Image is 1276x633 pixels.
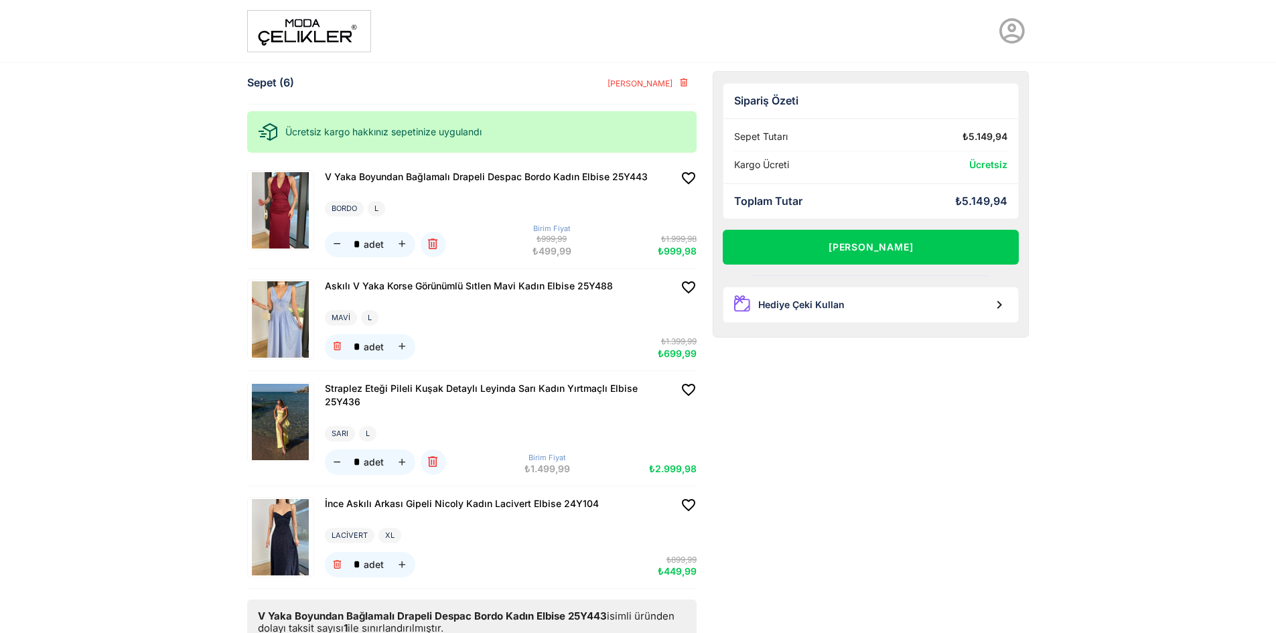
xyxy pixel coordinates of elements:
[963,131,1007,143] div: ₺5.149,94
[249,384,312,460] img: Straplez Eteği Pileli Kuşak Detaylı Leyinda Sarı Kadın Yırtmaçlı Elbise 25Y436
[325,310,357,326] div: MAVİ
[524,463,570,474] span: ₺1.499,99
[325,170,648,185] a: V Yaka Boyundan Bağlamalı Drapeli Despac Bordo Kadın Elbise 25Y443
[723,230,1019,265] button: [PERSON_NAME]
[524,453,570,462] div: Birim Fiyat
[249,281,312,358] img: Askılı V Yaka Korse Görünümlü Sıtlen Mavi Kadın Elbise 25Y488
[364,458,384,467] div: adet
[649,463,697,474] span: ₺2.999,98
[364,342,384,352] div: adet
[364,240,384,249] div: adet
[361,310,378,326] div: L
[658,565,697,577] span: ₺449,99
[364,560,384,569] div: adet
[607,78,672,88] span: [PERSON_NAME]
[258,610,607,622] b: V Yaka Boyundan Bağlamalı Drapeli Despac Bordo Kadın Elbise 25Y443
[734,131,788,143] div: Sepet Tutarı
[325,382,671,410] a: Straplez Eteği Pileli Kuşak Detaylı Leyinda Sarı Kadın Yırtmaçlı Elbise 25Y436
[537,234,567,244] span: ₺999,99
[247,76,294,89] div: Sepet (6)
[325,280,613,291] span: Askılı V Yaka Korse Görünümlü Sıtlen Mavi Kadın Elbise 25Y488
[325,528,374,543] div: LACİVERT
[325,498,599,509] span: İnce Askılı Arkası Gipeli Nicoly Kadın Lacivert Elbise 24Y104
[325,201,364,216] div: BORDO
[325,279,613,294] a: Askılı V Yaka Korse Görünümlü Sıtlen Mavi Kadın Elbise 25Y488
[249,499,312,575] img: İnce Askılı Arkası Gipeli Nicoly Kadın Lacivert Elbise 24Y104
[666,555,697,565] span: ₺899,99
[247,10,371,52] img: moda%20-1.png
[969,159,1007,170] span: Ücretsiz
[955,195,1007,208] div: ₺5.149,94
[325,171,648,182] span: V Yaka Boyundan Bağlamalı Drapeli Despac Bordo Kadın Elbise 25Y443
[350,232,364,257] input: adet
[658,245,697,257] span: ₺999,98
[661,234,697,244] span: ₺1.999,98
[359,426,376,441] div: L
[325,426,355,441] div: SARI
[658,348,697,359] span: ₺699,99
[533,224,571,233] div: Birim Fiyat
[734,94,1008,107] div: Sipariş Özeti
[533,245,571,257] span: ₺499,99
[350,449,364,475] input: adet
[247,111,697,153] div: Ücretsiz kargo hakkınız sepetinize uygulandı
[758,299,845,311] div: Hediye Çeki Kullan
[249,172,312,249] img: V Yaka Boyundan Bağlamalı Drapeli Despac Bordo Kadın Elbise 25Y443
[325,497,599,512] a: İnce Askılı Arkası Gipeli Nicoly Kadın Lacivert Elbise 24Y104
[734,195,802,208] div: Toplam Tutar
[350,552,364,577] input: adet
[325,382,638,407] span: Straplez Eteği Pileli Kuşak Detaylı Leyinda Sarı Kadın Yırtmaçlı Elbise 25Y436
[596,71,696,95] button: [PERSON_NAME]
[661,336,697,346] span: ₺1.399,99
[378,528,401,543] div: XL
[734,159,789,171] div: Kargo Ücreti
[350,334,364,360] input: adet
[368,201,385,216] div: L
